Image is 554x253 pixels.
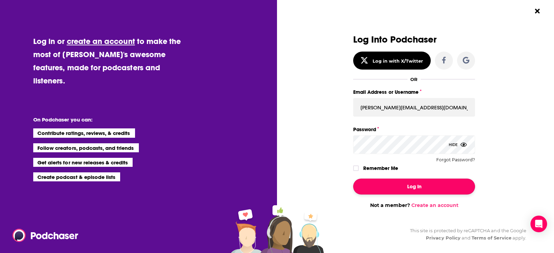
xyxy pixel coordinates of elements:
[353,88,475,97] label: Email Address or Username
[363,164,398,173] label: Remember Me
[531,4,544,18] button: Close Button
[373,58,423,64] div: Log in with X/Twitter
[12,229,79,242] img: Podchaser - Follow, Share and Rate Podcasts
[353,202,475,208] div: Not a member?
[530,216,547,232] div: Open Intercom Messenger
[426,235,461,241] a: Privacy Policy
[436,157,475,162] button: Forgot Password?
[33,128,135,137] li: Contribute ratings, reviews, & credits
[353,98,475,117] input: Email Address or Username
[410,76,418,82] div: OR
[12,229,73,242] a: Podchaser - Follow, Share and Rate Podcasts
[449,135,467,154] div: Hide
[353,35,475,45] h3: Log Into Podchaser
[33,116,172,123] li: On Podchaser you can:
[33,158,133,167] li: Get alerts for new releases & credits
[353,52,431,70] button: Log in with X/Twitter
[67,36,135,46] a: create an account
[472,235,511,241] a: Terms of Service
[353,125,475,134] label: Password
[411,202,458,208] a: Create an account
[33,143,139,152] li: Follow creators, podcasts, and friends
[353,179,475,195] button: Log In
[33,172,120,181] li: Create podcast & episode lists
[404,227,526,242] div: This site is protected by reCAPTCHA and the Google and apply.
